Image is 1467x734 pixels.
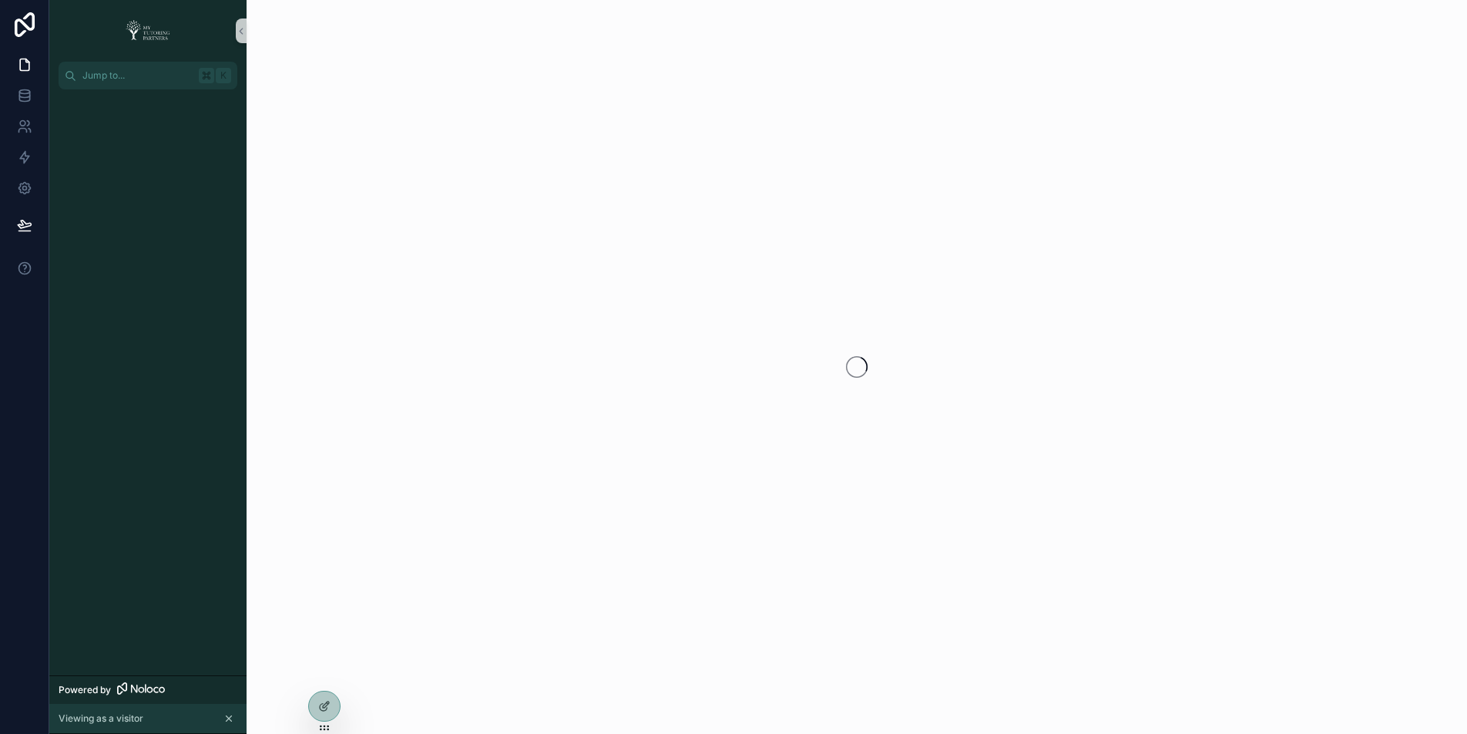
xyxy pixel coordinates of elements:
button: Jump to...K [59,62,237,89]
div: scrollable content [49,89,247,117]
span: Viewing as a visitor [59,712,143,725]
img: App logo [121,19,175,43]
a: Powered by [49,675,247,704]
span: Jump to... [82,69,193,82]
span: Powered by [59,684,111,696]
span: K [217,69,230,82]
